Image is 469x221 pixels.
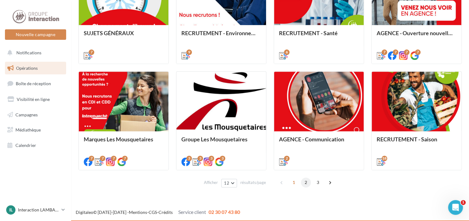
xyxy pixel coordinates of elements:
div: 7 [382,49,387,55]
div: 7 [122,156,128,161]
span: 2 [301,177,311,187]
div: 3 [220,156,225,161]
span: IL [9,207,13,213]
div: RECRUTEMENT - Environnement [181,30,261,42]
div: 3 [209,156,214,161]
a: Boîte de réception [4,77,67,90]
p: Interaction LAMBALLE [18,207,59,213]
div: RECRUTEMENT - Saison [377,136,456,148]
div: 3 [186,156,192,161]
span: 3 [313,177,323,187]
div: 2 [284,156,289,161]
div: SUJETS GÉNÉRAUX [84,30,163,42]
span: Opérations [16,65,38,71]
div: 7 [111,156,116,161]
div: Marques Les Mousquetaires [84,136,163,148]
a: IL Interaction LAMBALLE [5,204,66,216]
div: 9 [186,49,192,55]
div: 7 [100,156,105,161]
div: 3 [197,156,203,161]
span: résultats/page [240,180,266,186]
div: 7 [89,156,94,161]
button: Nouvelle campagne [5,29,66,40]
span: © [DATE]-[DATE] - - - [76,210,240,215]
a: Campagnes [4,108,67,121]
div: 7 [415,49,420,55]
span: 1 [289,177,299,187]
span: Boîte de réception [16,81,51,86]
span: 1 [461,200,466,205]
span: Calendrier [15,143,36,148]
div: 7 [89,49,94,55]
div: AGENCE - Ouverture nouvelle agence [377,30,456,42]
a: Visibilité en ligne [4,93,67,106]
a: Crédits [158,210,173,215]
span: Médiathèque [15,127,41,132]
div: RECRUTEMENT - Santé [279,30,359,42]
a: Médiathèque [4,123,67,136]
div: 7 [393,49,398,55]
button: 12 [221,179,237,187]
a: Opérations [4,62,67,75]
span: 02 30 07 43 80 [209,209,240,215]
span: 12 [224,181,229,186]
span: Notifications [16,50,41,55]
a: Calendrier [4,139,67,152]
a: Digitaleo [76,210,93,215]
div: AGENCE - Communication [279,136,359,148]
button: Notifications [4,46,65,59]
span: Campagnes [15,112,38,117]
a: CGS [149,210,157,215]
div: 18 [382,156,387,161]
span: Visibilité en ligne [17,97,50,102]
span: Afficher [204,180,218,186]
div: 6 [284,49,289,55]
iframe: Intercom live chat [448,200,463,215]
a: Mentions [129,210,147,215]
span: Service client [178,209,206,215]
div: 7 [404,49,409,55]
div: Groupe Les Mousquetaires [181,136,261,148]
